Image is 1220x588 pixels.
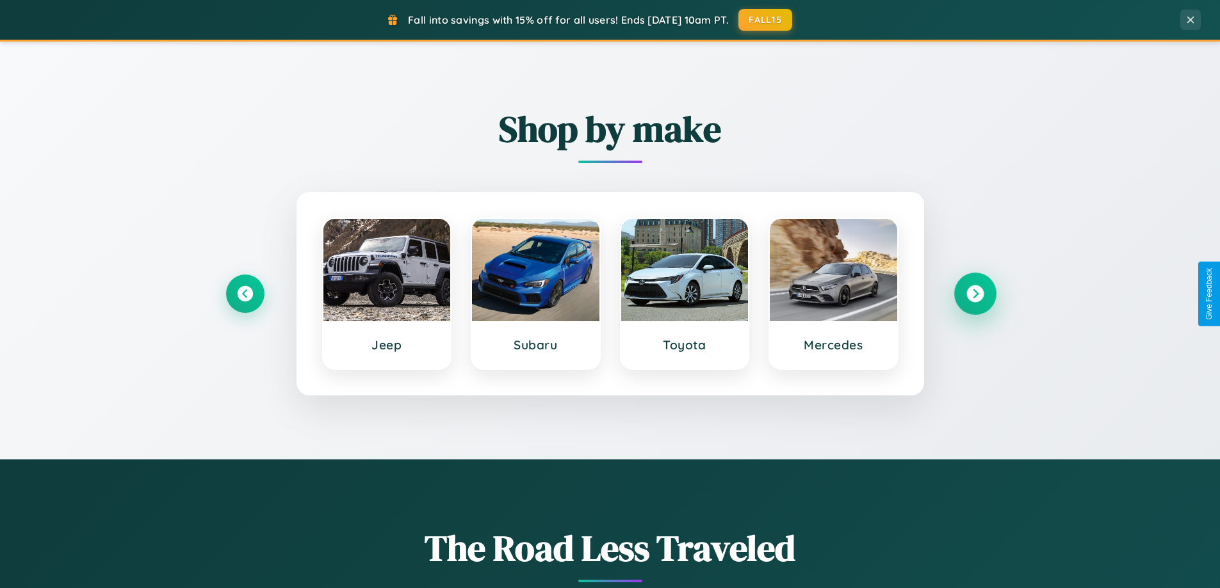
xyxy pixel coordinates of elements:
[226,104,995,154] h2: Shop by make
[226,523,995,573] h1: The Road Less Traveled
[408,13,729,26] span: Fall into savings with 15% off for all users! Ends [DATE] 10am PT.
[783,337,884,353] h3: Mercedes
[634,337,736,353] h3: Toyota
[1205,268,1214,320] div: Give Feedback
[738,9,792,31] button: FALL15
[336,337,438,353] h3: Jeep
[485,337,587,353] h3: Subaru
